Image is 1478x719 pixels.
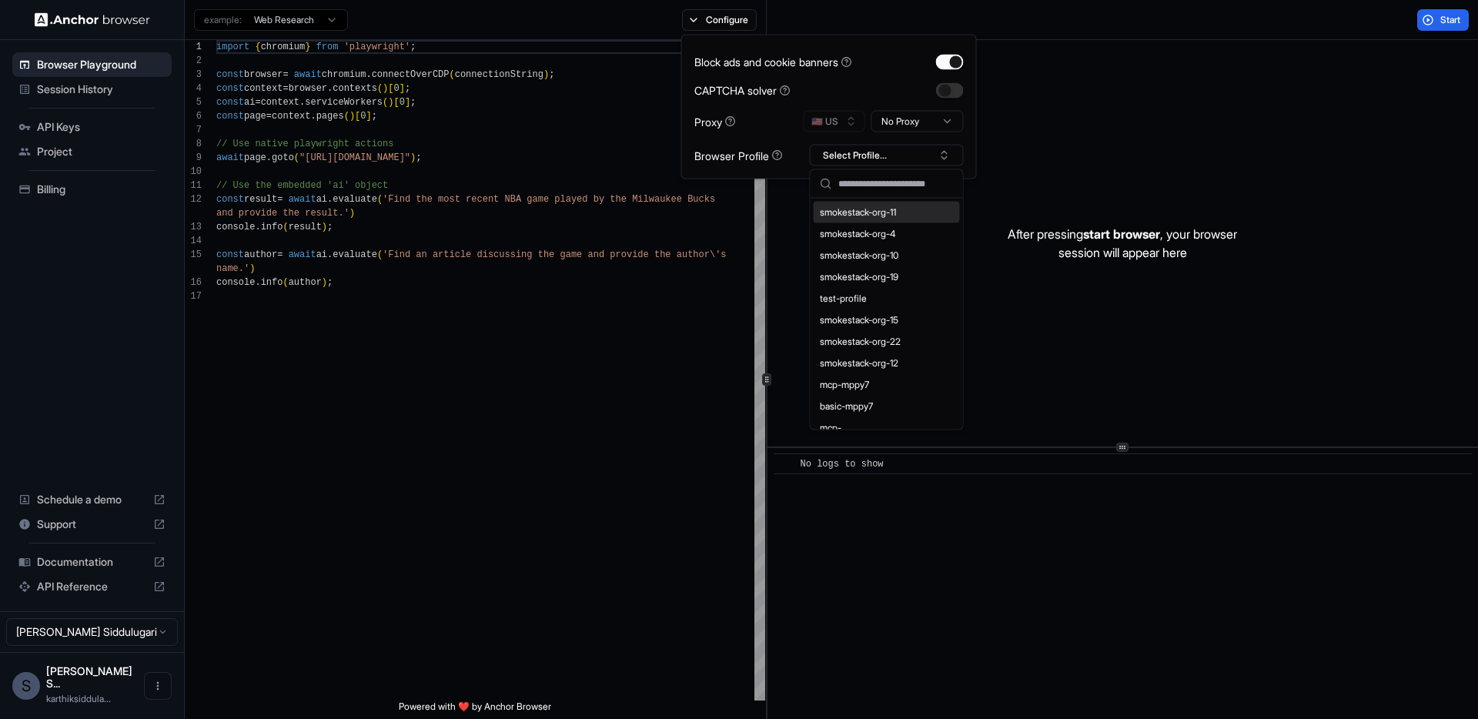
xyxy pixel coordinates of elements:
[283,69,288,80] span: =
[37,554,147,570] span: Documentation
[37,57,166,72] span: Browser Playground
[185,220,202,234] div: 13
[543,69,549,80] span: )
[316,194,327,205] span: ai
[266,152,272,163] span: .
[216,97,244,108] span: const
[216,277,255,288] span: console
[185,151,202,165] div: 9
[46,664,132,690] span: Sai Karthik Siddulugari
[450,69,455,80] span: (
[814,288,960,309] div: test-profile
[410,42,416,52] span: ;
[216,249,244,260] span: const
[694,147,783,163] div: Browser Profile
[289,277,322,288] span: author
[216,180,388,191] span: // Use the embedded 'ai' object
[185,95,202,109] div: 5
[185,54,202,68] div: 2
[37,144,166,159] span: Project
[37,517,147,532] span: Support
[1083,226,1160,242] span: start browser
[261,42,306,52] span: chromium
[814,331,960,353] div: smokestack-org-22
[814,202,960,223] div: smokestack-org-11
[814,245,960,266] div: smokestack-org-10
[277,249,283,260] span: =
[405,97,410,108] span: ]
[244,69,283,80] span: browser
[294,152,299,163] span: (
[333,83,377,94] span: contexts
[289,83,327,94] span: browser
[261,277,283,288] span: info
[660,249,726,260] span: he author\'s
[185,109,202,123] div: 6
[289,194,316,205] span: await
[289,222,322,232] span: result
[694,113,736,129] div: Proxy
[801,459,884,470] span: No logs to show
[244,249,277,260] span: author
[305,42,310,52] span: }
[255,277,260,288] span: .
[185,192,202,206] div: 12
[372,69,450,80] span: connectOverCDP
[333,194,377,205] span: evaluate
[366,111,371,122] span: ]
[283,83,288,94] span: =
[388,83,393,94] span: [
[244,83,283,94] span: context
[660,194,715,205] span: ukee Bucks
[316,111,344,122] span: pages
[1008,225,1237,262] p: After pressing , your browser session will appear here
[393,97,399,108] span: [
[327,83,333,94] span: .
[327,222,333,232] span: ;
[299,97,305,108] span: .
[144,672,172,700] button: Open menu
[283,277,288,288] span: (
[12,672,40,700] div: S
[12,574,172,599] div: API Reference
[255,42,260,52] span: {
[244,152,266,163] span: page
[333,249,377,260] span: evaluate
[37,579,147,594] span: API Reference
[322,69,366,80] span: chromium
[249,263,255,274] span: )
[814,374,960,396] div: mcp-mppy7
[12,139,172,164] div: Project
[344,42,410,52] span: 'playwright'
[349,208,355,219] span: )
[814,309,960,331] div: smokestack-org-15
[283,222,288,232] span: (
[185,179,202,192] div: 11
[261,222,283,232] span: info
[37,119,166,135] span: API Keys
[811,199,963,430] div: Suggestions
[355,111,360,122] span: [
[383,97,388,108] span: (
[37,492,147,507] span: Schedule a demo
[814,353,960,374] div: smokestack-org-12
[366,69,371,80] span: .
[410,152,416,163] span: )
[185,289,202,303] div: 17
[1440,14,1462,26] span: Start
[185,165,202,179] div: 10
[400,97,405,108] span: 0
[372,111,377,122] span: ;
[393,83,399,94] span: 0
[185,123,202,137] div: 7
[35,12,150,27] img: Anchor Logo
[12,177,172,202] div: Billing
[322,277,327,288] span: )
[814,223,960,245] div: smokestack-org-4
[455,69,543,80] span: connectionString
[327,194,333,205] span: .
[216,139,393,149] span: // Use native playwright actions
[781,456,789,472] span: ​
[216,83,244,94] span: const
[383,249,660,260] span: 'Find an article discussing the game and provide t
